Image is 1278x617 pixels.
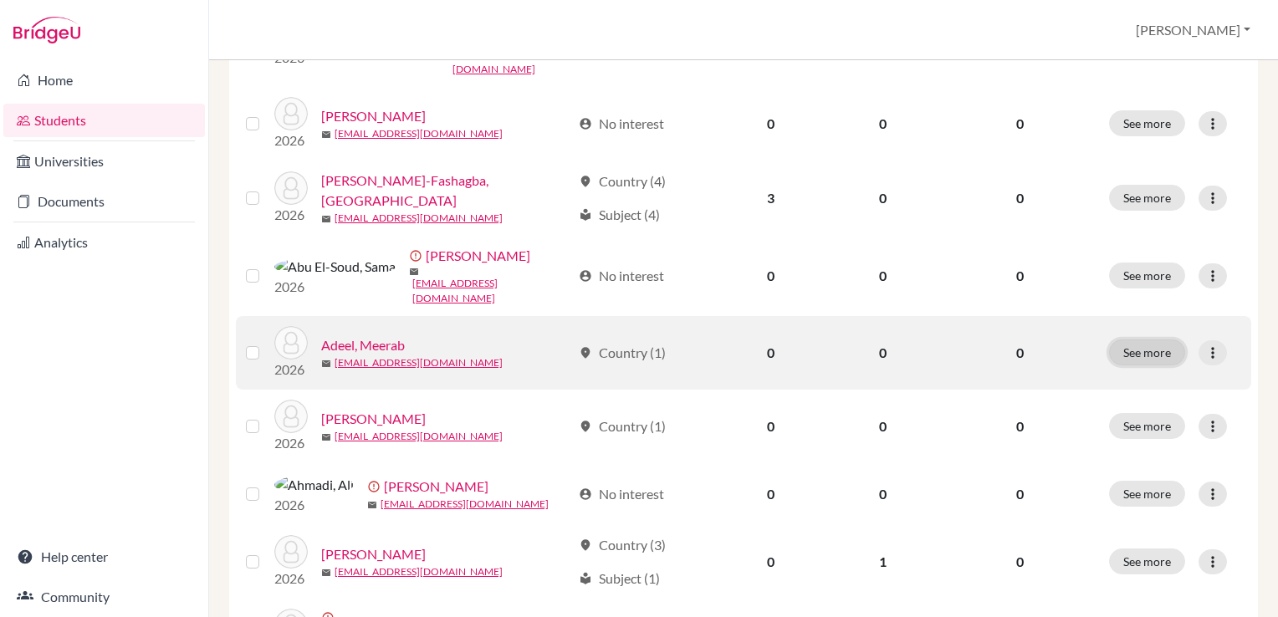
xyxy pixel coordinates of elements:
div: Subject (4) [579,205,660,225]
a: [PERSON_NAME] [321,409,426,429]
span: mail [321,568,331,578]
a: [EMAIL_ADDRESS][DOMAIN_NAME] [335,429,503,444]
div: Country (3) [579,535,666,555]
p: 0 [951,552,1089,572]
a: [EMAIL_ADDRESS][DOMAIN_NAME] [335,564,503,579]
a: [EMAIL_ADDRESS][DOMAIN_NAME] [335,126,503,141]
span: local_library [579,572,592,585]
div: Subject (1) [579,569,660,589]
span: location_on [579,420,592,433]
td: 0 [826,236,941,316]
td: 0 [716,463,826,525]
a: [EMAIL_ADDRESS][DOMAIN_NAME] [381,497,549,512]
span: account_circle [579,117,592,130]
td: 0 [716,525,826,599]
div: No interest [579,484,664,504]
a: [EMAIL_ADDRESS][DOMAIN_NAME] [412,276,571,306]
p: 0 [951,114,1089,134]
a: Universities [3,145,205,178]
a: Adeel, Meerab [321,335,405,355]
a: [PERSON_NAME] [321,106,426,126]
img: Abiodun-Fashagba, Olufejuola [274,171,308,205]
td: 0 [826,390,941,463]
span: mail [321,432,331,442]
td: 0 [826,161,941,236]
p: 0 [951,484,1089,504]
a: Community [3,580,205,614]
div: Country (4) [579,171,666,191]
img: Advani, Rohit [274,400,308,433]
p: 2026 [274,130,308,150]
button: [PERSON_NAME] [1128,14,1258,46]
a: [PERSON_NAME] [384,477,488,497]
img: Bridge-U [13,17,80,43]
p: 2026 [274,277,396,297]
span: mail [321,214,331,224]
button: See more [1109,548,1185,574]
span: error_outline [367,480,384,493]
span: mail [321,130,331,140]
td: 1 [826,525,941,599]
span: mail [321,359,331,369]
a: [EMAIL_ADDRESS][DOMAIN_NAME] [335,355,503,370]
td: 0 [716,316,826,390]
button: See more [1109,263,1185,288]
div: Country (1) [579,343,666,363]
a: [EMAIL_ADDRESS][DOMAIN_NAME] [452,47,571,77]
p: 2026 [274,495,354,515]
span: mail [367,500,377,510]
span: location_on [579,175,592,188]
a: Documents [3,185,205,218]
a: [PERSON_NAME] [426,246,530,266]
a: Home [3,64,205,97]
p: 0 [951,416,1089,436]
td: 0 [826,463,941,525]
img: Abdelmonem, Dania [274,97,308,130]
span: account_circle [579,269,592,283]
a: Analytics [3,226,205,259]
div: No interest [579,114,664,134]
div: Country (1) [579,416,666,436]
div: No interest [579,266,664,286]
img: Ahmadi, Ali [274,475,354,495]
td: 0 [826,87,941,161]
img: Ahmed, Sama [274,535,308,569]
span: location_on [579,538,592,552]
td: 3 [716,161,826,236]
a: [PERSON_NAME]-Fashagba, [GEOGRAPHIC_DATA] [321,171,571,211]
span: error_outline [409,249,426,263]
span: local_library [579,208,592,222]
a: Students [3,104,205,137]
p: 2026 [274,433,308,453]
span: mail [409,267,419,277]
p: 0 [951,343,1089,363]
span: account_circle [579,487,592,501]
p: 0 [951,266,1089,286]
a: [PERSON_NAME] [321,544,426,564]
button: See more [1109,413,1185,439]
p: 2026 [274,205,308,225]
a: [EMAIL_ADDRESS][DOMAIN_NAME] [335,211,503,226]
button: See more [1109,481,1185,507]
img: Abu El-Soud, Sama [274,257,396,277]
a: Help center [3,540,205,574]
button: See more [1109,185,1185,211]
p: 2026 [274,359,308,380]
p: 2026 [274,569,308,589]
img: Adeel, Meerab [274,326,308,359]
p: 0 [951,188,1089,208]
td: 0 [826,316,941,390]
td: 0 [716,87,826,161]
span: location_on [579,346,592,359]
button: See more [1109,339,1185,365]
td: 0 [716,390,826,463]
button: See more [1109,110,1185,136]
td: 0 [716,236,826,316]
